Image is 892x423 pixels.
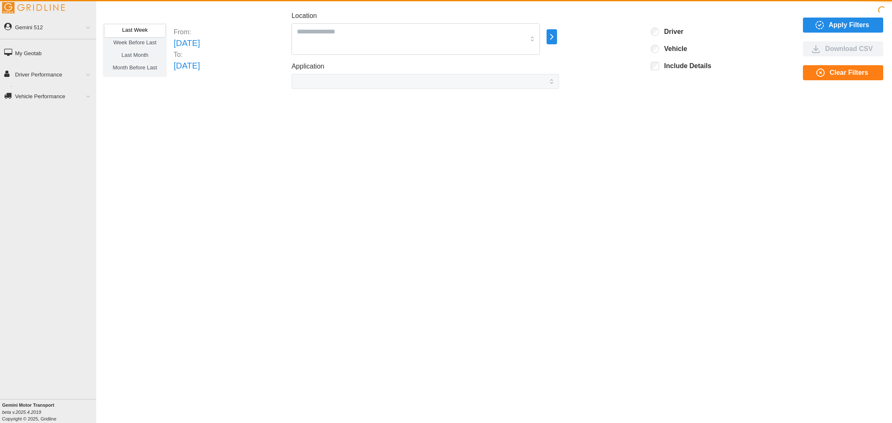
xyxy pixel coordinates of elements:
span: Clear Filters [830,66,868,80]
button: Apply Filters [803,18,883,33]
span: Last Month [121,52,148,58]
span: Download CSV [825,42,873,56]
img: Gridline [2,2,65,13]
label: Application [291,61,324,72]
p: [DATE] [174,59,200,72]
i: beta v.2025.4.2019 [2,410,41,415]
label: Driver [659,28,683,36]
label: Location [291,11,317,21]
span: Week Before Last [113,39,156,46]
span: Month Before Last [113,64,157,71]
div: Copyright © 2025, Gridline [2,402,96,422]
p: [DATE] [174,37,200,50]
span: Last Week [122,27,148,33]
span: Apply Filters [829,18,869,32]
button: Clear Filters [803,65,883,80]
label: Vehicle [659,45,687,53]
label: Include Details [659,62,711,70]
p: To: [174,50,200,59]
p: From: [174,27,200,37]
button: Download CSV [803,41,883,56]
b: Gemini Motor Transport [2,403,54,408]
